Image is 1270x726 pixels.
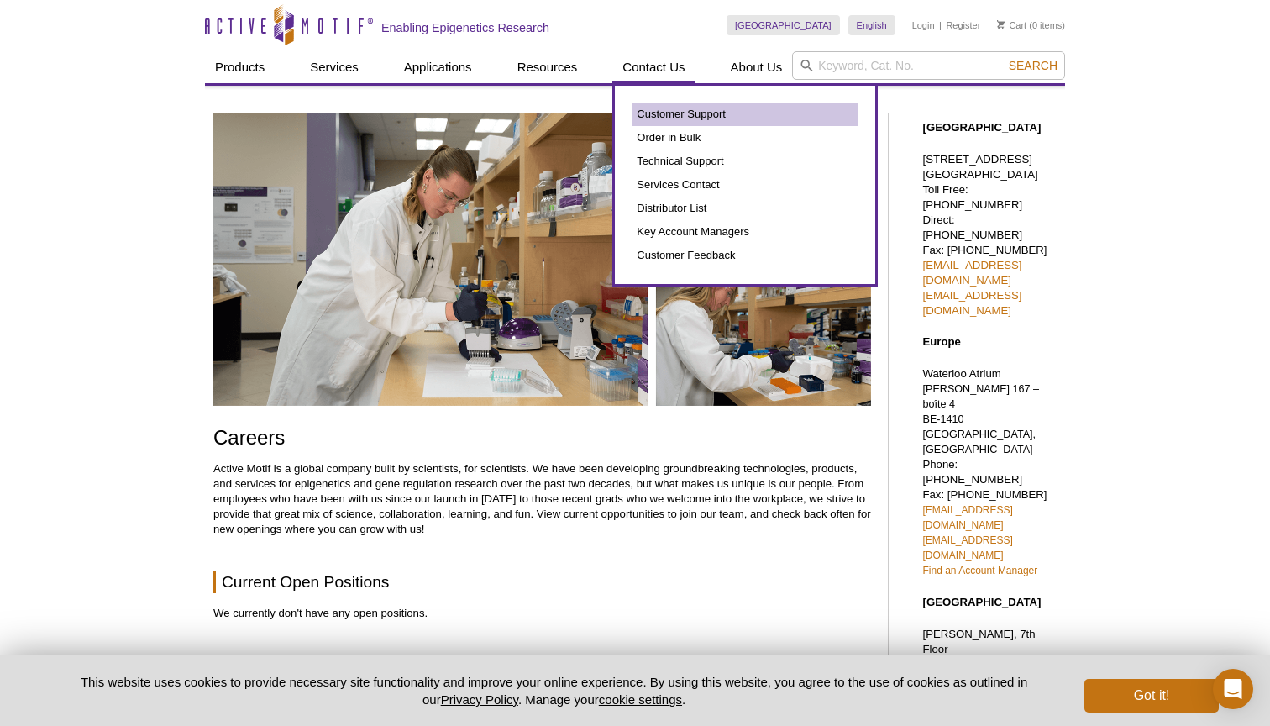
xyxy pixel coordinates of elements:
[922,534,1012,561] a: [EMAIL_ADDRESS][DOMAIN_NAME]
[922,565,1037,576] a: Find an Account Manager
[632,103,858,126] a: Customer Support
[1009,59,1057,72] span: Search
[213,571,871,593] h2: Current Open Positions
[213,427,871,451] h1: Careers
[632,150,858,173] a: Technical Support
[632,220,858,244] a: Key Account Managers
[922,259,1021,287] a: [EMAIL_ADDRESS][DOMAIN_NAME]
[848,15,895,35] a: English
[721,51,793,83] a: About Us
[1213,669,1253,709] div: Open Intercom Messenger
[922,383,1039,455] span: [PERSON_NAME] 167 – boîte 4 BE-1410 [GEOGRAPHIC_DATA], [GEOGRAPHIC_DATA]
[612,51,695,83] a: Contact Us
[922,335,960,348] strong: Europe
[922,366,1057,578] p: Waterloo Atrium Phone: [PHONE_NUMBER] Fax: [PHONE_NUMBER]
[441,692,518,707] a: Privacy Policy
[727,15,840,35] a: [GEOGRAPHIC_DATA]
[922,121,1041,134] strong: [GEOGRAPHIC_DATA]
[912,19,935,31] a: Login
[939,15,942,35] li: |
[997,15,1065,35] li: (0 items)
[213,113,871,406] img: Careers at Active Motif
[205,51,275,83] a: Products
[632,197,858,220] a: Distributor List
[213,606,871,621] p: We currently don't have any open positions.
[922,152,1057,318] p: [STREET_ADDRESS] [GEOGRAPHIC_DATA] Toll Free: [PHONE_NUMBER] Direct: [PHONE_NUMBER] Fax: [PHONE_N...
[922,289,1021,317] a: [EMAIL_ADDRESS][DOMAIN_NAME]
[632,244,858,267] a: Customer Feedback
[997,19,1026,31] a: Cart
[51,673,1057,708] p: This website uses cookies to provide necessary site functionality and improve your online experie...
[922,504,1012,531] a: [EMAIL_ADDRESS][DOMAIN_NAME]
[213,461,871,537] p: Active Motif is a global company built by scientists, for scientists. We have been developing gro...
[922,596,1041,608] strong: [GEOGRAPHIC_DATA]
[599,692,682,707] button: cookie settings
[381,20,549,35] h2: Enabling Epigenetics Research
[792,51,1065,80] input: Keyword, Cat. No.
[946,19,980,31] a: Register
[1004,58,1063,73] button: Search
[1084,679,1219,713] button: Got it!
[394,51,482,83] a: Applications
[507,51,588,83] a: Resources
[632,126,858,150] a: Order in Bulk
[300,51,369,83] a: Services
[997,20,1005,29] img: Your Cart
[632,173,858,197] a: Services Contact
